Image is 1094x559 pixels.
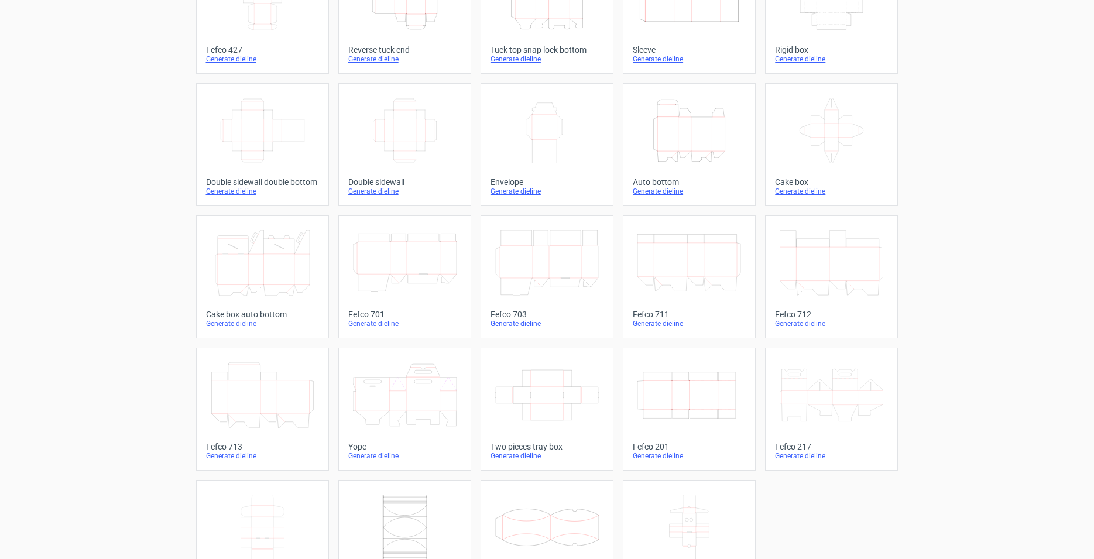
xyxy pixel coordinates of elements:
[206,54,319,64] div: Generate dieline
[775,451,888,461] div: Generate dieline
[348,310,461,319] div: Fefco 701
[206,187,319,196] div: Generate dieline
[633,442,746,451] div: Fefco 201
[491,319,603,328] div: Generate dieline
[633,187,746,196] div: Generate dieline
[196,215,329,338] a: Cake box auto bottomGenerate dieline
[765,348,898,471] a: Fefco 217Generate dieline
[633,319,746,328] div: Generate dieline
[206,310,319,319] div: Cake box auto bottom
[633,451,746,461] div: Generate dieline
[775,319,888,328] div: Generate dieline
[338,215,471,338] a: Fefco 701Generate dieline
[491,54,603,64] div: Generate dieline
[338,348,471,471] a: YopeGenerate dieline
[206,45,319,54] div: Fefco 427
[481,348,613,471] a: Two pieces tray boxGenerate dieline
[491,45,603,54] div: Tuck top snap lock bottom
[206,451,319,461] div: Generate dieline
[491,451,603,461] div: Generate dieline
[348,177,461,187] div: Double sidewall
[633,45,746,54] div: Sleeve
[206,319,319,328] div: Generate dieline
[775,310,888,319] div: Fefco 712
[775,45,888,54] div: Rigid box
[765,215,898,338] a: Fefco 712Generate dieline
[348,45,461,54] div: Reverse tuck end
[491,442,603,451] div: Two pieces tray box
[481,215,613,338] a: Fefco 703Generate dieline
[491,177,603,187] div: Envelope
[491,187,603,196] div: Generate dieline
[633,310,746,319] div: Fefco 711
[623,215,756,338] a: Fefco 711Generate dieline
[775,442,888,451] div: Fefco 217
[775,54,888,64] div: Generate dieline
[206,177,319,187] div: Double sidewall double bottom
[633,54,746,64] div: Generate dieline
[348,187,461,196] div: Generate dieline
[206,442,319,451] div: Fefco 713
[348,54,461,64] div: Generate dieline
[196,348,329,471] a: Fefco 713Generate dieline
[775,177,888,187] div: Cake box
[623,83,756,206] a: Auto bottomGenerate dieline
[623,348,756,471] a: Fefco 201Generate dieline
[633,177,746,187] div: Auto bottom
[348,442,461,451] div: Yope
[775,187,888,196] div: Generate dieline
[765,83,898,206] a: Cake boxGenerate dieline
[348,451,461,461] div: Generate dieline
[491,310,603,319] div: Fefco 703
[338,83,471,206] a: Double sidewallGenerate dieline
[481,83,613,206] a: EnvelopeGenerate dieline
[348,319,461,328] div: Generate dieline
[196,83,329,206] a: Double sidewall double bottomGenerate dieline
